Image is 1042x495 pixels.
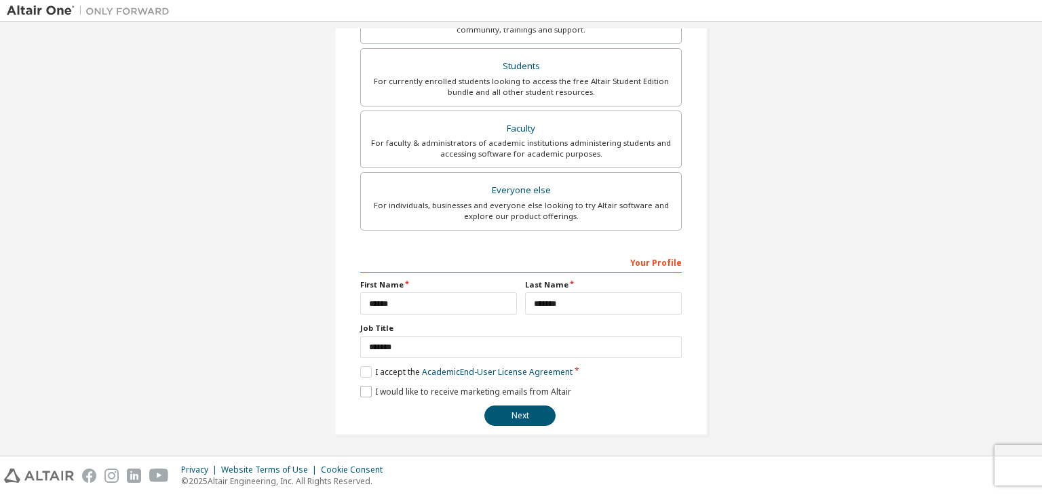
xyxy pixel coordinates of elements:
[321,464,391,475] div: Cookie Consent
[422,366,573,378] a: Academic End-User License Agreement
[484,405,556,426] button: Next
[360,323,682,334] label: Job Title
[360,366,573,378] label: I accept the
[369,138,673,159] div: For faculty & administrators of academic institutions administering students and accessing softwa...
[369,181,673,200] div: Everyone else
[4,469,74,483] img: altair_logo.svg
[360,251,682,273] div: Your Profile
[360,279,517,290] label: First Name
[127,469,141,483] img: linkedin.svg
[149,469,169,483] img: youtube.svg
[82,469,96,483] img: facebook.svg
[181,475,391,487] p: © 2025 Altair Engineering, Inc. All Rights Reserved.
[104,469,119,483] img: instagram.svg
[369,57,673,76] div: Students
[7,4,176,18] img: Altair One
[369,200,673,222] div: For individuals, businesses and everyone else looking to try Altair software and explore our prod...
[360,386,571,397] label: I would like to receive marketing emails from Altair
[221,464,321,475] div: Website Terms of Use
[181,464,221,475] div: Privacy
[369,119,673,138] div: Faculty
[369,76,673,98] div: For currently enrolled students looking to access the free Altair Student Edition bundle and all ...
[525,279,682,290] label: Last Name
